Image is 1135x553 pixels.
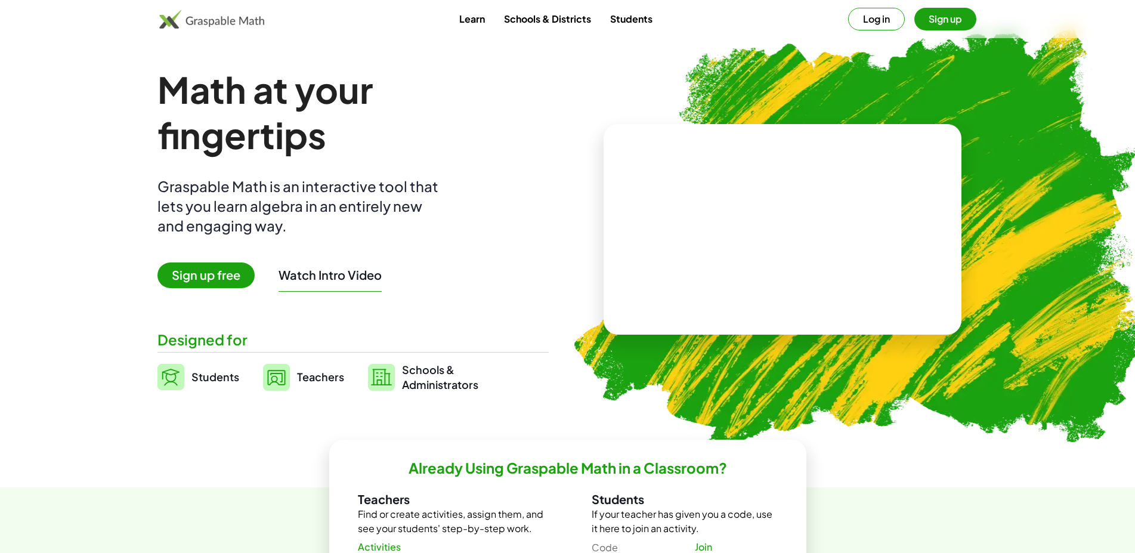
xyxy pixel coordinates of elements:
[601,8,662,30] a: Students
[592,492,778,507] h3: Students
[279,267,382,283] button: Watch Intro Video
[368,362,478,392] a: Schools &Administrators
[157,262,255,288] span: Sign up free
[914,8,976,30] button: Sign up
[157,364,184,390] img: svg%3e
[157,362,239,392] a: Students
[848,8,905,30] button: Log in
[693,185,872,274] video: What is this? This is dynamic math notation. Dynamic math notation plays a central role in how Gr...
[263,362,344,392] a: Teachers
[358,507,544,536] p: Find or create activities, assign them, and see your students' step-by-step work.
[157,177,444,236] div: Graspable Math is an interactive tool that lets you learn algebra in an entirely new and engaging...
[368,364,395,391] img: svg%3e
[592,507,778,536] p: If your teacher has given you a code, use it here to join an activity.
[409,459,727,477] h2: Already Using Graspable Math in a Classroom?
[297,370,344,384] span: Teachers
[494,8,601,30] a: Schools & Districts
[358,492,544,507] h3: Teachers
[157,330,549,350] div: Designed for
[402,362,478,392] span: Schools & Administrators
[157,67,537,157] h1: Math at your fingertips
[263,364,290,391] img: svg%3e
[191,370,239,384] span: Students
[450,8,494,30] a: Learn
